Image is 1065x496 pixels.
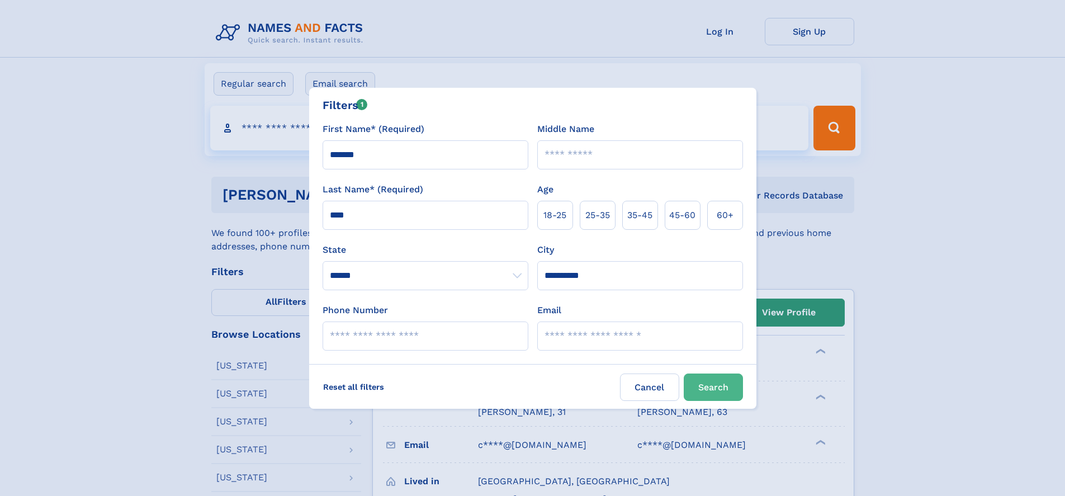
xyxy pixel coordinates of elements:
[323,97,368,114] div: Filters
[684,374,743,401] button: Search
[537,183,553,196] label: Age
[323,122,424,136] label: First Name* (Required)
[537,122,594,136] label: Middle Name
[543,209,566,222] span: 18‑25
[316,374,391,400] label: Reset all filters
[537,243,554,257] label: City
[620,374,679,401] label: Cancel
[537,304,561,317] label: Email
[669,209,695,222] span: 45‑60
[585,209,610,222] span: 25‑35
[717,209,733,222] span: 60+
[323,183,423,196] label: Last Name* (Required)
[323,304,388,317] label: Phone Number
[627,209,652,222] span: 35‑45
[323,243,528,257] label: State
